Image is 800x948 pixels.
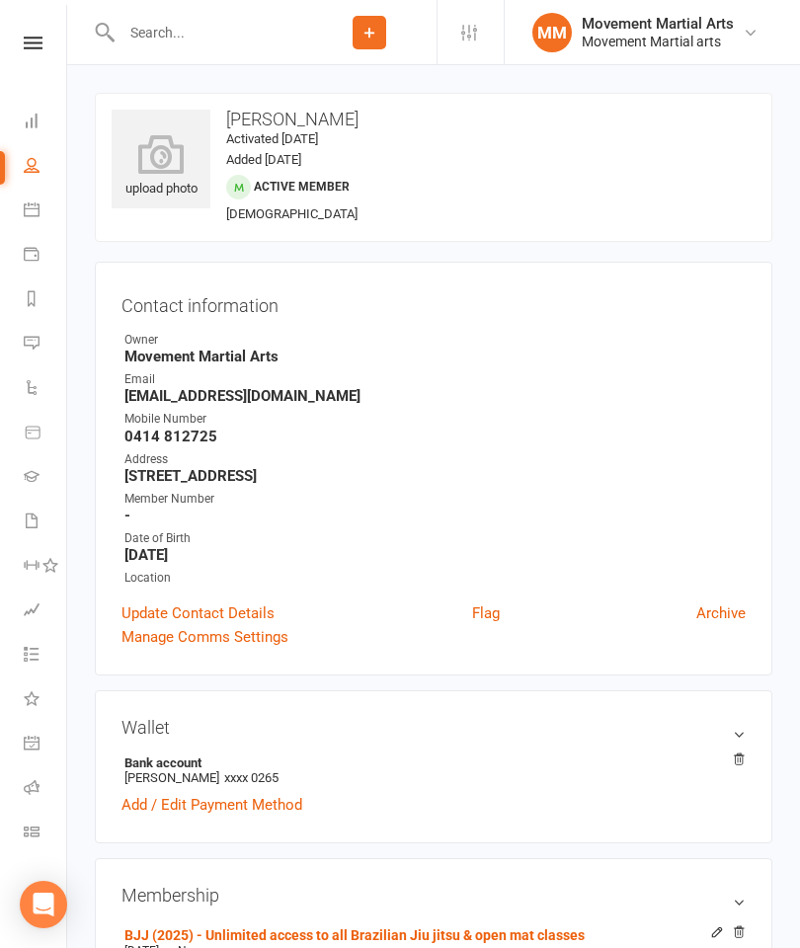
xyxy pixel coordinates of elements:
strong: [DATE] [124,546,746,564]
h3: Membership [121,885,746,906]
div: Movement Martial arts [582,33,734,50]
time: Added [DATE] [226,152,301,167]
a: People [24,145,68,190]
div: upload photo [112,134,210,199]
div: Address [124,450,746,469]
div: Movement Martial Arts [582,15,734,33]
strong: - [124,507,746,524]
a: Archive [696,601,746,625]
a: What's New [24,678,68,723]
span: xxxx 0265 [224,770,279,785]
div: Email [124,370,746,389]
a: Add / Edit Payment Method [121,793,302,817]
strong: Movement Martial Arts [124,348,746,365]
span: [DEMOGRAPHIC_DATA] [226,206,358,221]
a: Flag [472,601,500,625]
a: BJJ (2025) - Unlimited access to all Brazilian Jiu jitsu & open mat classes [124,927,585,943]
div: MM [532,13,572,52]
h3: Contact information [121,288,746,316]
a: Reports [24,278,68,323]
div: Date of Birth [124,529,746,548]
a: Payments [24,234,68,278]
span: Active member [254,180,350,194]
a: Dashboard [24,101,68,145]
a: Calendar [24,190,68,234]
input: Search... [116,19,302,46]
a: Product Sales [24,412,68,456]
div: Open Intercom Messenger [20,881,67,928]
strong: 0414 812725 [124,428,746,445]
a: General attendance kiosk mode [24,723,68,767]
div: Owner [124,331,746,350]
strong: Bank account [124,755,736,770]
a: Manage Comms Settings [121,625,288,649]
div: Mobile Number [124,410,746,429]
a: Roll call kiosk mode [24,767,68,812]
time: Activated [DATE] [226,131,318,146]
a: Update Contact Details [121,601,275,625]
li: [PERSON_NAME] [121,752,746,788]
strong: [STREET_ADDRESS] [124,467,746,485]
h3: [PERSON_NAME] [112,110,756,129]
strong: [EMAIL_ADDRESS][DOMAIN_NAME] [124,387,746,405]
h3: Wallet [121,717,746,738]
a: Assessments [24,590,68,634]
div: Location [124,569,746,588]
div: Member Number [124,490,746,509]
a: Class kiosk mode [24,812,68,856]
